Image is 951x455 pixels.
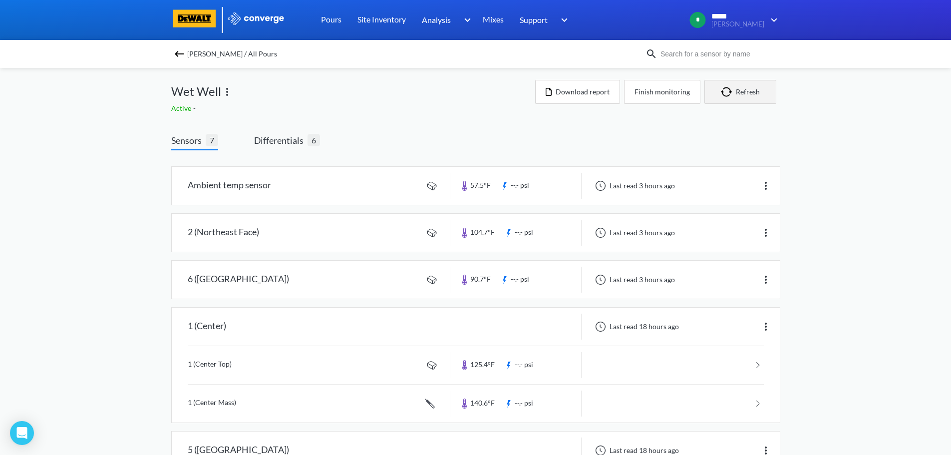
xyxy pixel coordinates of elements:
[171,9,218,27] img: logo-dewalt.svg
[171,104,193,112] span: Active
[624,80,700,104] button: Finish monitoring
[171,133,206,147] span: Sensors
[645,48,657,60] img: icon-search.svg
[171,82,221,101] span: Wet Well
[206,134,218,146] span: 7
[657,48,778,59] input: Search for a sensor by name
[193,104,198,112] span: -
[10,421,34,445] div: Open Intercom Messenger
[590,321,682,333] div: Last read 18 hours ago
[546,88,552,96] img: icon-file.svg
[760,321,772,333] img: more.svg
[711,20,764,28] span: [PERSON_NAME]
[555,14,571,26] img: downArrow.svg
[721,87,736,97] img: icon-refresh.svg
[760,227,772,239] img: more.svg
[188,314,226,340] div: 1 (Center)
[760,274,772,286] img: more.svg
[764,14,780,26] img: downArrow.svg
[520,13,548,26] span: Support
[227,12,285,25] img: logo_ewhite.svg
[704,80,776,104] button: Refresh
[308,134,320,146] span: 6
[254,133,308,147] span: Differentials
[187,47,277,61] span: [PERSON_NAME] / All Pours
[535,80,620,104] button: Download report
[221,86,233,98] img: more.svg
[760,180,772,192] img: more.svg
[457,14,473,26] img: downArrow.svg
[173,48,185,60] img: backspace.svg
[422,13,451,26] span: Analysis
